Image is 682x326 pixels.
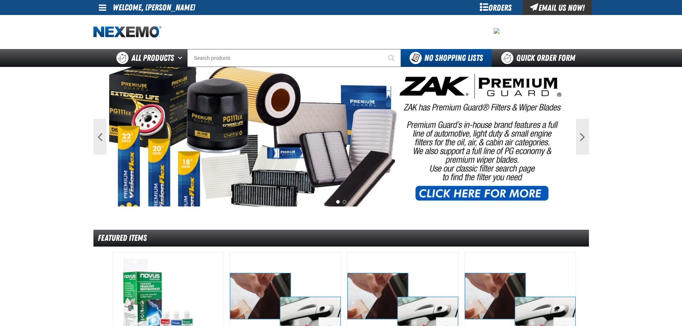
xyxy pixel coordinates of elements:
[494,28,499,34] img: 2478c7e4e0811ca5ea97a8c95d68d55a.jpeg
[492,49,589,67] a: Quick Order Form
[93,230,589,247] div: Featured Items
[576,119,589,155] button: Next
[336,200,340,204] button: 1 of 2
[93,119,106,155] button: Previous
[424,53,483,63] span: No Shopping Lists
[109,67,573,206] img: PG Filters & Wipers
[187,49,401,67] input: Search
[175,49,187,67] button: Open All Products pages
[401,49,492,67] button: You do not have available Shopping Lists. Open to Create a New List
[383,49,401,67] button: Start Searching
[131,52,174,64] span: All Products
[93,26,161,38] img: Nexemo logo
[343,200,346,204] button: 2 of 2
